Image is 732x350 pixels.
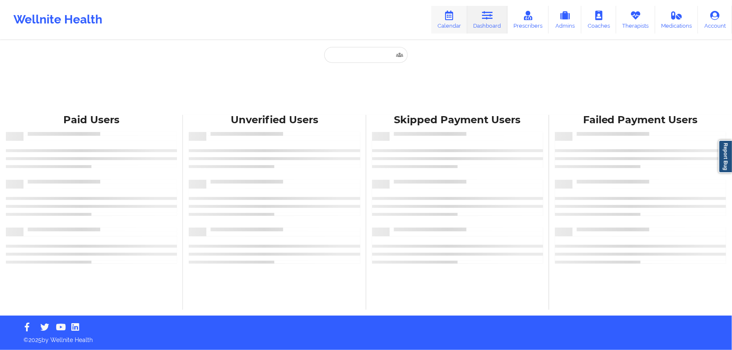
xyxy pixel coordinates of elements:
a: Coaches [581,6,616,34]
div: Unverified Users [189,114,360,127]
div: Paid Users [6,114,177,127]
a: Therapists [616,6,655,34]
a: Dashboard [467,6,508,34]
a: Calendar [431,6,467,34]
div: Skipped Payment Users [372,114,543,127]
a: Admins [549,6,581,34]
a: Prescribers [508,6,549,34]
a: Report Bug [719,140,732,173]
p: © 2025 by Wellnite Health [18,330,714,344]
a: Account [698,6,732,34]
div: Failed Payment Users [555,114,726,127]
a: Medications [655,6,698,34]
